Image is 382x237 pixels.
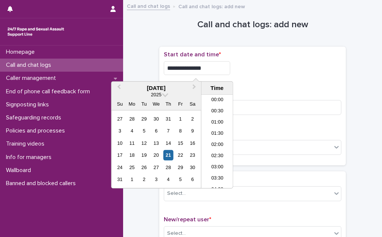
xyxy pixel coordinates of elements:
[151,138,161,148] div: Choose Wednesday, August 13th, 2025
[139,99,149,109] div: Tu
[112,82,124,94] button: Previous Month
[175,162,185,172] div: Choose Friday, August 29th, 2025
[178,2,245,10] p: Call and chat logs: add new
[163,150,173,160] div: Choose Thursday, August 21st, 2025
[164,216,211,222] span: New/repeat user
[3,127,71,134] p: Policies and processes
[112,85,201,91] div: [DATE]
[189,82,201,94] button: Next Month
[127,1,170,10] a: Call and chat logs
[127,150,137,160] div: Choose Monday, August 18th, 2025
[127,114,137,124] div: Choose Monday, July 28th, 2025
[175,126,185,136] div: Choose Friday, August 8th, 2025
[201,162,233,173] li: 03:00
[3,167,37,174] p: Wallboard
[115,174,125,184] div: Choose Sunday, August 31st, 2025
[6,24,66,39] img: rhQMoQhaT3yELyF149Cw
[188,162,198,172] div: Choose Saturday, August 30th, 2025
[139,114,149,124] div: Choose Tuesday, July 29th, 2025
[164,52,221,57] span: Start date and time
[139,126,149,136] div: Choose Tuesday, August 5th, 2025
[188,174,198,184] div: Choose Saturday, September 6th, 2025
[163,126,173,136] div: Choose Thursday, August 7th, 2025
[159,19,346,30] h1: Call and chat logs: add new
[115,99,125,109] div: Su
[151,150,161,160] div: Choose Wednesday, August 20th, 2025
[127,99,137,109] div: Mo
[175,150,185,160] div: Choose Friday, August 22nd, 2025
[3,154,57,161] p: Info for managers
[163,99,173,109] div: Th
[3,62,57,69] p: Call and chat logs
[115,138,125,148] div: Choose Sunday, August 10th, 2025
[3,114,67,121] p: Safeguarding records
[151,92,161,97] span: 2025
[201,140,233,151] li: 02:00
[188,114,198,124] div: Choose Saturday, August 2nd, 2025
[115,114,125,124] div: Choose Sunday, July 27th, 2025
[163,114,173,124] div: Choose Thursday, July 31st, 2025
[201,117,233,128] li: 01:00
[127,174,137,184] div: Choose Monday, September 1st, 2025
[139,162,149,172] div: Choose Tuesday, August 26th, 2025
[115,150,125,160] div: Choose Sunday, August 17th, 2025
[3,140,50,147] p: Training videos
[201,184,233,196] li: 04:00
[201,106,233,117] li: 00:30
[127,162,137,172] div: Choose Monday, August 25th, 2025
[175,99,185,109] div: Fr
[127,138,137,148] div: Choose Monday, August 11th, 2025
[127,126,137,136] div: Choose Monday, August 4th, 2025
[151,162,161,172] div: Choose Wednesday, August 27th, 2025
[3,101,55,108] p: Signposting links
[115,126,125,136] div: Choose Sunday, August 3rd, 2025
[188,126,198,136] div: Choose Saturday, August 9th, 2025
[188,99,198,109] div: Sa
[167,190,186,197] div: Select...
[151,174,161,184] div: Choose Wednesday, September 3rd, 2025
[151,114,161,124] div: Choose Wednesday, July 30th, 2025
[114,113,198,185] div: month 2025-08
[3,75,62,82] p: Caller management
[151,99,161,109] div: We
[201,128,233,140] li: 01:30
[201,151,233,162] li: 02:30
[175,174,185,184] div: Choose Friday, September 5th, 2025
[163,138,173,148] div: Choose Thursday, August 14th, 2025
[139,174,149,184] div: Choose Tuesday, September 2nd, 2025
[163,174,173,184] div: Choose Thursday, September 4th, 2025
[139,138,149,148] div: Choose Tuesday, August 12th, 2025
[203,85,231,91] div: Time
[115,162,125,172] div: Choose Sunday, August 24th, 2025
[188,150,198,160] div: Choose Saturday, August 23rd, 2025
[201,95,233,106] li: 00:00
[163,162,173,172] div: Choose Thursday, August 28th, 2025
[3,180,82,187] p: Banned and blocked callers
[175,138,185,148] div: Choose Friday, August 15th, 2025
[188,138,198,148] div: Choose Saturday, August 16th, 2025
[151,126,161,136] div: Choose Wednesday, August 6th, 2025
[201,173,233,184] li: 03:30
[3,88,96,95] p: End of phone call feedback form
[175,114,185,124] div: Choose Friday, August 1st, 2025
[139,150,149,160] div: Choose Tuesday, August 19th, 2025
[3,49,41,56] p: Homepage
